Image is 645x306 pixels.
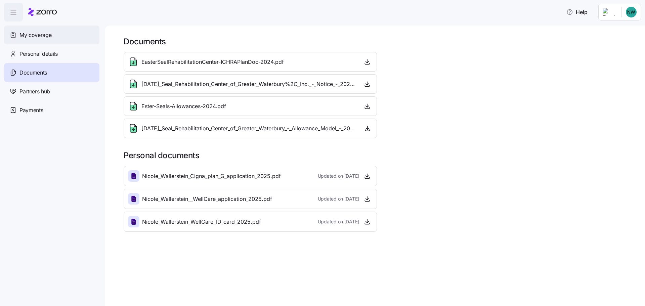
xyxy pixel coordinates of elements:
[141,80,357,88] span: [DATE]_Seal_Rehabilitation_Center_of_Greater_Waterbury%2C_Inc._-_Notice_-_2025.pdf
[19,31,51,39] span: My coverage
[561,5,593,19] button: Help
[318,195,359,202] span: Updated on [DATE]
[4,63,99,82] a: Documents
[141,124,357,133] span: [DATE]_Seal_Rehabilitation_Center_of_Greater_Waterbury_-_Allowance_Model_-_2025.pdf
[142,218,261,226] span: Nicole_Wallerstein_WellCare_ID_card_2025.pdf
[19,106,43,115] span: Payments
[141,58,284,66] span: EasterSealRehabilitationCenter-ICHRAPlanDoc-2024.pdf
[19,50,58,58] span: Personal details
[4,26,99,44] a: My coverage
[19,87,50,96] span: Partners hub
[318,173,359,179] span: Updated on [DATE]
[566,8,588,16] span: Help
[124,150,636,161] h1: Personal documents
[124,36,636,47] h1: Documents
[318,218,359,225] span: Updated on [DATE]
[603,8,616,16] img: Employer logo
[19,69,47,77] span: Documents
[4,82,99,101] a: Partners hub
[142,195,272,203] span: Nicole_Wallerstein__WellCare_application_2025.pdf
[142,172,281,180] span: Nicole_Wallerstein_Cigna_plan_G_application_2025.pdf
[626,7,637,17] img: a49e62cc17a2fd7151815b2ffb6b504a
[4,44,99,63] a: Personal details
[4,101,99,120] a: Payments
[141,102,226,111] span: Ester-Seals-Allowances-2024.pdf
